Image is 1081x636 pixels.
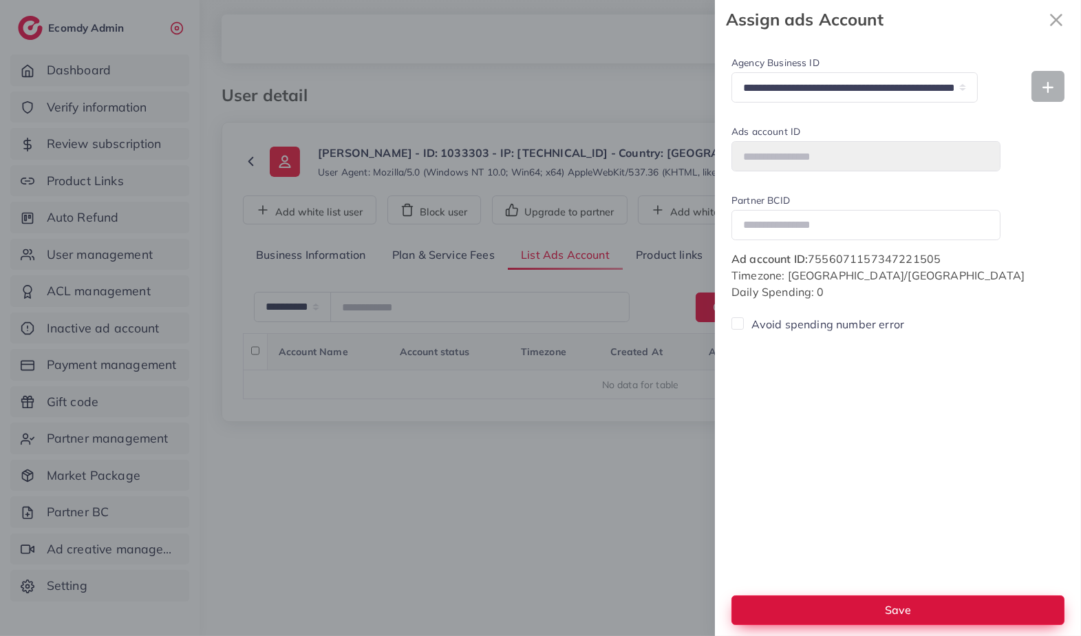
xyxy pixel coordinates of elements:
[808,252,941,266] span: 7556071157347221505
[1042,6,1070,34] button: Close
[751,317,904,332] label: Avoid spending number error
[885,603,911,617] span: Save
[731,267,1064,284] p: Timezone: [GEOGRAPHIC_DATA]/[GEOGRAPHIC_DATA]
[731,56,978,70] label: Agency Business ID
[1042,82,1053,93] img: Add new
[731,125,1000,138] label: Ads account ID
[1042,6,1070,34] svg: x
[731,284,1064,300] p: Daily Spending: 0
[731,252,808,266] span: Ad account ID:
[731,595,1064,625] button: Save
[726,8,1042,32] strong: Assign ads Account
[731,193,1000,207] label: Partner BCID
